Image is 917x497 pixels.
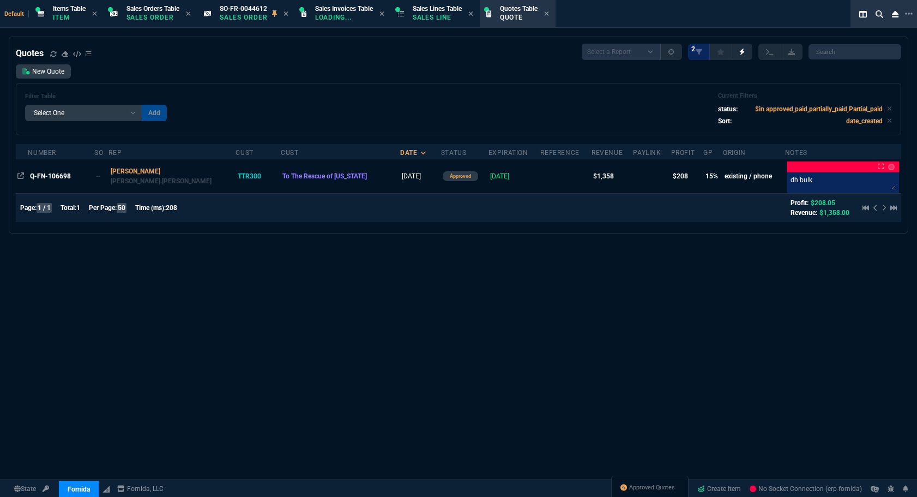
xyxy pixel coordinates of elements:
[20,204,37,212] span: Page:
[135,204,166,212] span: Time (ms):
[633,148,661,157] div: PayLink
[11,484,39,494] a: Global State
[114,484,167,494] a: msbcCompanyName
[53,13,86,22] p: Item
[718,92,892,100] h6: Current Filters
[94,148,103,157] div: SO
[281,148,298,157] div: Cust
[315,5,373,13] span: Sales Invoices Table
[791,199,809,207] span: Profit:
[705,172,718,180] span: 15%
[76,204,80,212] span: 1
[819,209,849,217] span: $1,358.00
[791,209,817,217] span: Revenue:
[108,148,122,157] div: Rep
[592,148,623,157] div: Revenue
[413,13,462,22] p: Sales Line
[468,10,473,19] nx-icon: Close Tab
[400,159,441,193] td: [DATE]
[282,172,367,180] span: To The Rescue of [US_STATE]
[691,45,695,53] span: 2
[89,204,117,212] span: Per Page:
[785,148,807,157] div: Notes
[629,483,675,492] span: Approved Quotes
[888,8,903,21] nx-icon: Close Workbench
[488,159,541,193] td: [DATE]
[117,203,126,213] span: 50
[811,199,835,207] span: $208.05
[488,148,528,157] div: Expiration
[718,104,738,114] p: status:
[108,159,236,193] td: double click to filter by Rep
[846,117,883,125] code: date_created
[283,10,288,19] nx-icon: Close Tab
[94,159,109,193] td: Open SO in Expanded View
[238,172,261,180] span: TTR300
[540,148,579,157] div: Reference
[17,172,24,180] nx-icon: Open In Opposite Panel
[723,148,746,157] div: origin
[703,148,713,157] div: GP
[16,47,44,60] h4: Quotes
[39,484,52,494] a: API TOKEN
[750,485,862,493] span: No Socket Connection (erp-fornida)
[540,159,592,193] td: undefined
[809,44,901,59] input: Search
[53,5,86,13] span: Items Table
[673,172,688,180] span: $208
[220,5,267,13] span: SO-FR-0044612
[400,148,417,157] div: Date
[96,171,104,181] div: --
[166,204,177,212] span: 208
[441,148,467,157] div: Status
[30,172,71,180] span: Q-FN-106698
[671,148,695,157] div: profit
[693,481,745,497] a: Create Item
[855,8,871,21] nx-icon: Split Panels
[871,8,888,21] nx-icon: Search
[236,148,253,157] div: Cust
[718,116,732,126] p: Sort:
[126,13,179,22] p: Sales Order
[220,13,268,22] p: Sales Order
[92,10,97,19] nx-icon: Close Tab
[126,5,179,13] span: Sales Orders Table
[725,171,783,181] p: existing / phone
[111,176,234,186] p: [PERSON_NAME].[PERSON_NAME]
[593,172,614,180] span: $1,358
[500,5,538,13] span: Quotes Table
[755,105,883,113] code: $in approved,paid,partially_paid,Partial_paid
[16,64,71,79] a: New Quote
[186,10,191,19] nx-icon: Close Tab
[61,204,76,212] span: Total:
[37,203,52,213] span: 1 / 1
[544,10,549,19] nx-icon: Close Tab
[905,9,913,19] nx-icon: Open New Tab
[4,10,29,17] span: Default
[500,13,538,22] p: Quote
[111,166,234,176] p: [PERSON_NAME]
[413,5,462,13] span: Sales Lines Table
[28,148,56,157] div: Number
[379,10,384,19] nx-icon: Close Tab
[315,13,370,22] p: Loading...
[25,93,167,100] h6: Filter Table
